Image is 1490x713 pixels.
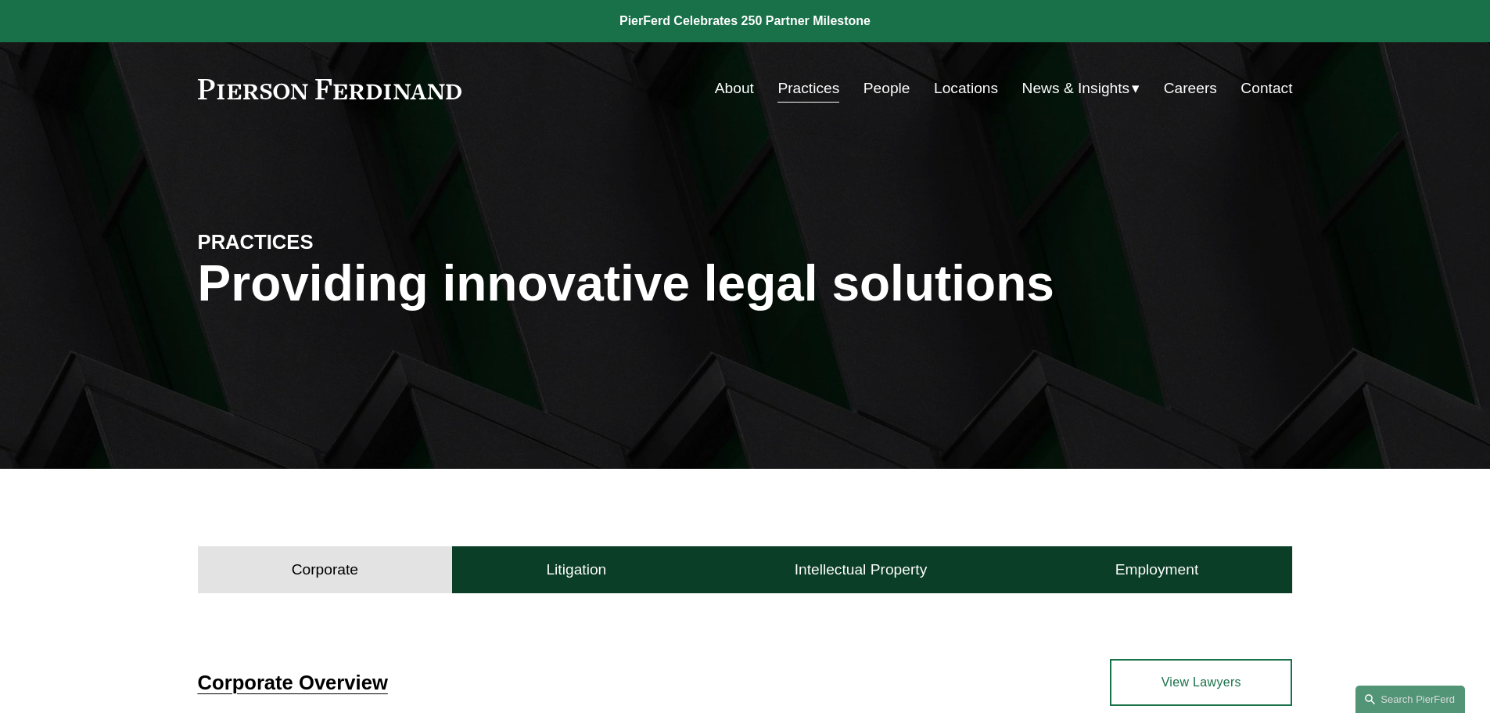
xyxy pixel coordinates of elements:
[934,74,998,103] a: Locations
[1022,75,1130,103] span: News & Insights
[795,560,928,579] h4: Intellectual Property
[198,229,472,254] h4: PRACTICES
[1240,74,1292,103] a: Contact
[1022,74,1140,103] a: folder dropdown
[1110,659,1292,706] a: View Lawyers
[715,74,754,103] a: About
[292,560,358,579] h4: Corporate
[198,672,388,693] a: Corporate Overview
[198,255,1293,312] h1: Providing innovative legal solutions
[777,74,839,103] a: Practices
[546,560,606,579] h4: Litigation
[1355,686,1465,713] a: Search this site
[1115,560,1199,579] h4: Employment
[1164,74,1217,103] a: Careers
[863,74,910,103] a: People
